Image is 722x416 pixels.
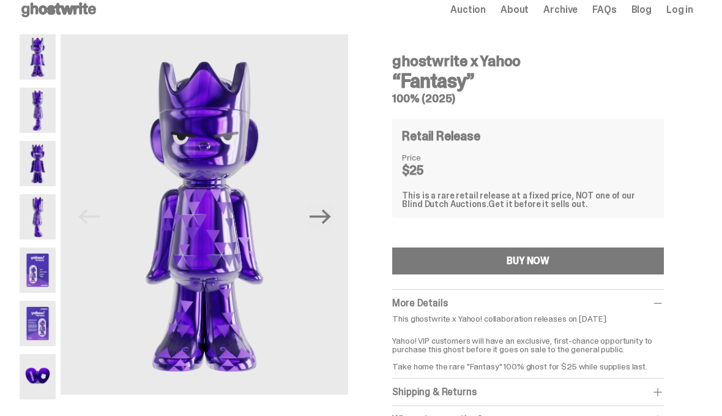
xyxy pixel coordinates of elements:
img: Yahoo-HG---6.png [20,301,56,346]
a: About [501,5,529,15]
div: Shipping & Returns [392,386,664,398]
img: Yahoo-HG---3.png [20,141,56,186]
img: Yahoo-HG---7.png [20,354,56,399]
dd: $25 [402,164,463,176]
h4: ghostwrite x Yahoo [392,54,664,69]
h4: Retail Release [402,130,480,142]
h5: 100% (2025) [392,93,664,104]
span: More Details [392,297,447,309]
img: Yahoo-HG---1.png [61,34,348,395]
a: Auction [450,5,486,15]
h3: “Fantasy” [392,71,664,91]
img: Yahoo-HG---5.png [20,248,56,293]
div: BUY NOW [507,256,549,266]
img: Yahoo-HG---1.png [20,34,56,80]
img: Yahoo-HG---2.png [20,88,56,133]
p: Yahoo! VIP customers will have an exclusive, first-chance opportunity to purchase this ghost befo... [392,328,664,371]
a: Blog [631,5,652,15]
a: Log in [666,5,693,15]
p: This ghostwrite x Yahoo! collaboration releases on [DATE]. [392,314,664,323]
dt: Price [402,153,463,162]
span: Get it before it sells out. [488,199,587,210]
a: FAQs [592,5,616,15]
img: Yahoo-HG---4.png [20,194,56,240]
a: Archive [543,5,578,15]
button: Next [307,203,333,230]
button: BUY NOW [392,248,664,274]
div: This is a rare retail release at a fixed price, NOT one of our Blind Dutch Auctions. [402,191,654,208]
